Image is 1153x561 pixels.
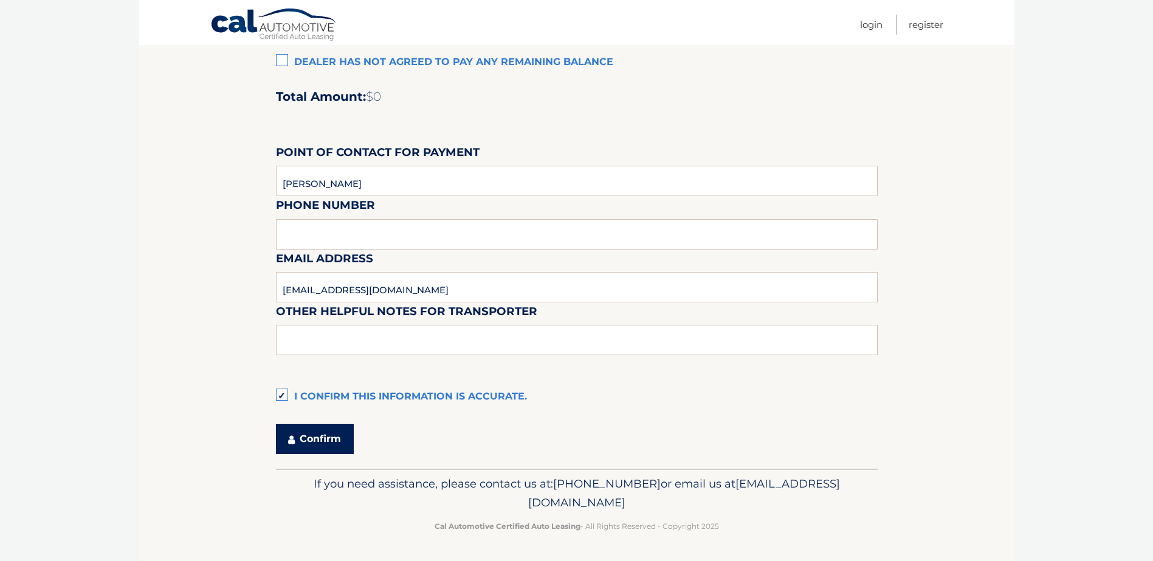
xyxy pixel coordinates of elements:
h2: Total Amount: [276,89,878,104]
a: Login [860,15,883,35]
a: Register [909,15,943,35]
label: Point of Contact for Payment [276,143,480,166]
label: I confirm this information is accurate. [276,385,878,409]
p: If you need assistance, please contact us at: or email us at [284,474,870,513]
button: Confirm [276,424,354,454]
label: Other helpful notes for transporter [276,302,537,325]
span: $0 [366,89,381,104]
span: [PHONE_NUMBER] [553,477,661,491]
p: - All Rights Reserved - Copyright 2025 [284,520,870,532]
strong: Cal Automotive Certified Auto Leasing [435,522,580,531]
a: Cal Automotive [210,8,338,43]
label: Dealer has not agreed to pay any remaining balance [276,50,878,75]
label: Email Address [276,250,373,272]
